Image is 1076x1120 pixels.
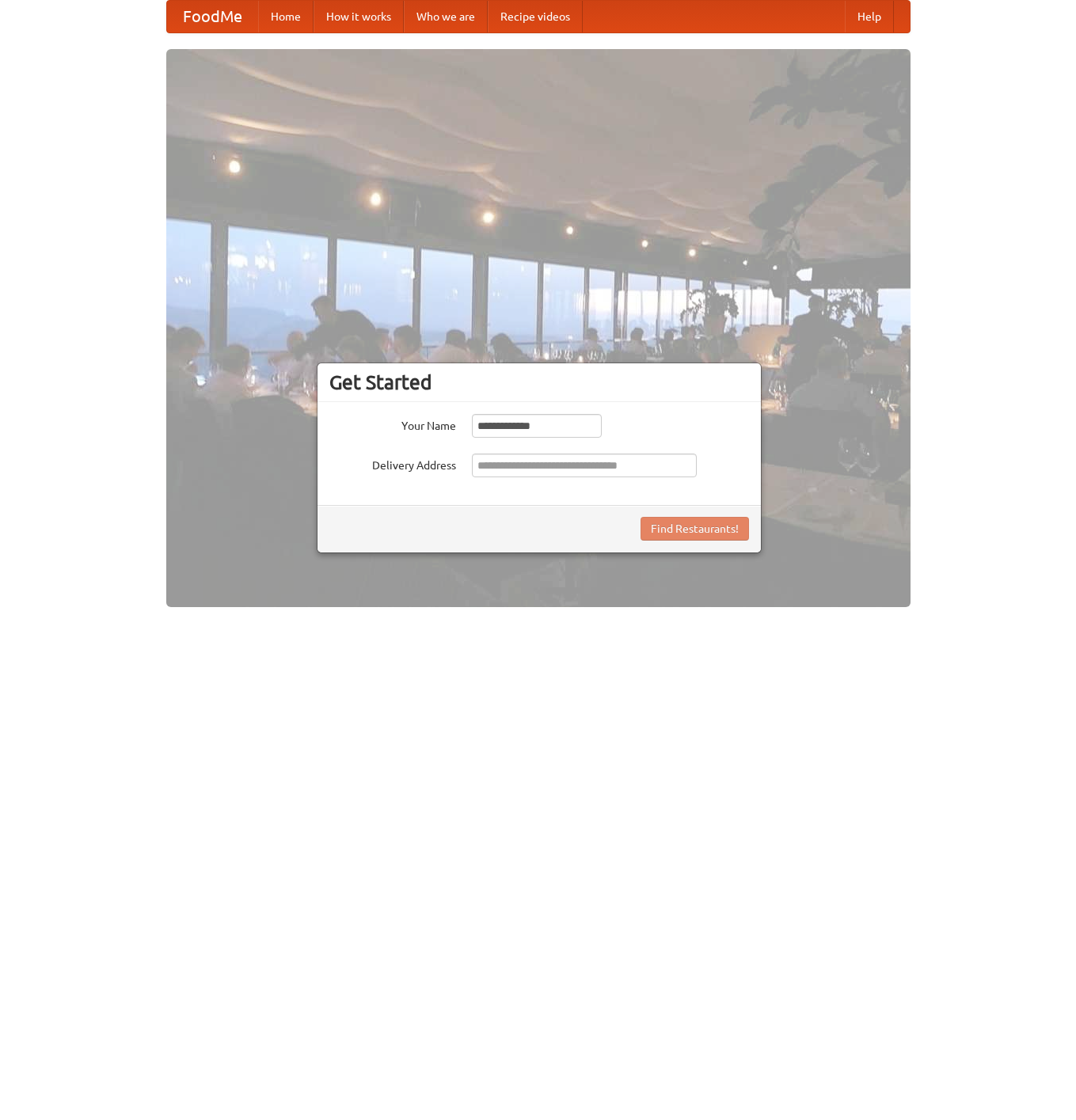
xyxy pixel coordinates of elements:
[329,414,456,434] label: Your Name
[404,1,488,32] a: Who we are
[258,1,314,32] a: Home
[329,370,749,394] h3: Get Started
[641,517,749,541] button: Find Restaurants!
[167,1,258,32] a: FoodMe
[314,1,404,32] a: How it works
[488,1,583,32] a: Recipe videos
[329,454,456,473] label: Delivery Address
[845,1,894,32] a: Help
